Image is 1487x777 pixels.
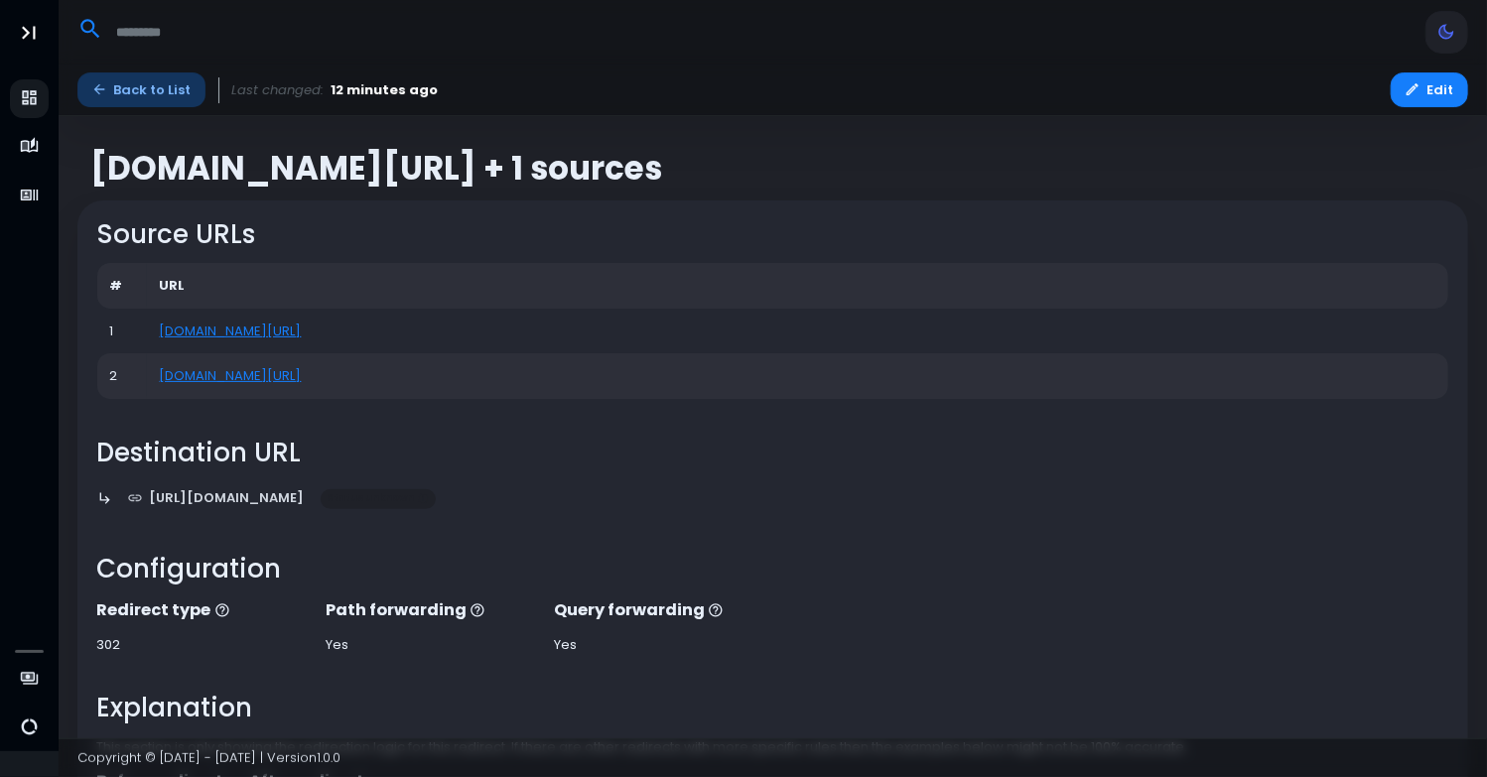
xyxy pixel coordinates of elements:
[160,322,302,340] a: [DOMAIN_NAME][URL]
[97,635,307,655] div: 302
[326,635,535,655] div: Yes
[147,263,1449,309] th: URL
[97,693,1449,723] h2: Explanation
[97,438,1449,468] h2: Destination URL
[77,72,205,107] a: Back to List
[97,554,1449,584] h2: Configuration
[110,322,134,341] div: 1
[554,598,763,622] p: Query forwarding
[110,366,134,386] div: 2
[97,219,1449,250] h2: Source URLs
[77,748,340,767] span: Copyright © [DATE] - [DATE] | Version 1.0.0
[113,481,319,516] a: [URL][DOMAIN_NAME]
[10,14,48,52] button: Toggle Aside
[97,263,147,309] th: #
[232,80,325,100] span: Last changed:
[554,635,763,655] div: Yes
[321,489,436,509] span: Status unknown
[1391,72,1468,107] button: Edit
[97,737,1449,757] p: This section is only showing the redirection logic for this redirect. If there are other redirect...
[160,366,302,385] a: [DOMAIN_NAME][URL]
[326,598,535,622] p: Path forwarding
[97,598,307,622] p: Redirect type
[90,149,662,188] span: [DOMAIN_NAME][URL] + 1 sources
[331,80,438,100] span: 12 minutes ago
